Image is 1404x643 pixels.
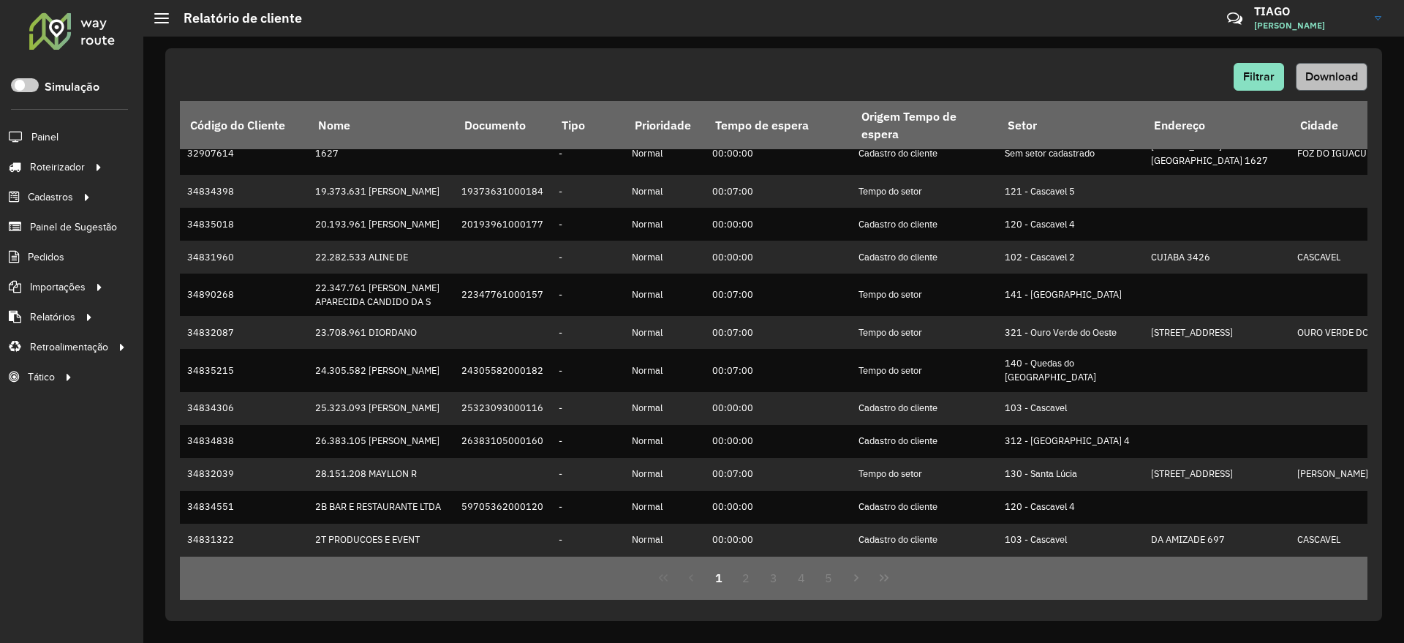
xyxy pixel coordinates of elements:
a: Contato Rápido [1219,3,1250,34]
td: 00:07:00 [705,458,851,491]
td: Cadastro do cliente [851,524,997,557]
td: 141 - [GEOGRAPHIC_DATA] [997,274,1144,316]
button: 5 [815,564,843,592]
td: Normal [624,458,705,491]
td: 00:00:00 [705,392,851,425]
td: 26.383.105 [PERSON_NAME] [308,425,454,458]
td: [STREET_ADDRESS] [1144,316,1290,349]
td: 103 - Cascavel [997,392,1144,425]
td: - [551,349,624,391]
td: - [551,241,624,274]
th: Nome [308,101,454,149]
td: 00:07:00 [705,349,851,391]
td: Normal [624,175,705,208]
th: Tempo de espera [705,101,851,149]
td: Normal [624,274,705,316]
td: Cadastro do cliente [851,392,997,425]
td: 34834398 [180,175,308,208]
td: 20193961000177 [454,208,551,241]
td: - [551,175,624,208]
td: 312 - [GEOGRAPHIC_DATA] 4 [997,425,1144,458]
td: - [551,458,624,491]
td: 34890268 [180,274,308,316]
td: Normal [624,524,705,557]
td: 19373631000184 [454,175,551,208]
td: 25323093000116 [454,392,551,425]
td: 1627 [308,132,454,174]
span: Tático [28,369,55,385]
td: - [551,425,624,458]
h3: TIAGO [1254,4,1364,18]
td: Normal [624,241,705,274]
button: Last Page [870,564,898,592]
td: 34834306 [180,392,308,425]
button: 2 [732,564,760,592]
button: 4 [788,564,815,592]
td: 23.708.961 DIORDANO [308,316,454,349]
td: 00:00:00 [705,425,851,458]
td: Cadastro do cliente [851,132,997,174]
td: 00:07:00 [705,316,851,349]
td: Normal [624,392,705,425]
td: 2T PRODUCOES E EVENT [308,524,454,557]
td: Normal [624,316,705,349]
td: DA AMIZADE 697 [1144,524,1290,557]
button: 1 [705,564,733,592]
td: 34835215 [180,349,308,391]
td: 2B BAR E RESTAURANTE LTDA [308,491,454,524]
td: 20.193.961 [PERSON_NAME] [308,208,454,241]
label: Simulação [45,78,99,96]
td: 34835018 [180,208,308,241]
td: 28.151.208 MAYLLON R [308,458,454,491]
th: Setor [997,101,1144,149]
th: Endereço [1144,101,1290,149]
th: Documento [454,101,551,149]
td: 24305582000182 [454,349,551,391]
td: 34832039 [180,458,308,491]
td: 321 - Ouro Verde do Oeste [997,316,1144,349]
td: - [551,392,624,425]
td: Cadastro do cliente [851,491,997,524]
td: Tempo do setor [851,349,997,391]
h2: Relatório de cliente [169,10,302,26]
td: Cadastro do cliente [851,208,997,241]
td: 00:07:00 [705,175,851,208]
td: Normal [624,132,705,174]
span: Painel [31,129,58,145]
td: 00:00:00 [705,208,851,241]
td: - [551,274,624,316]
td: 25.323.093 [PERSON_NAME] [308,392,454,425]
span: Retroalimentação [30,339,108,355]
td: Tempo do setor [851,274,997,316]
td: 22.282.533 ALINE DE [308,241,454,274]
span: Download [1305,70,1358,83]
td: Tempo do setor [851,175,997,208]
td: [STREET_ADDRESS] [1144,458,1290,491]
td: Normal [624,491,705,524]
td: 00:00:00 [705,132,851,174]
td: - [551,316,624,349]
span: [PERSON_NAME] [1254,19,1364,32]
td: 121 - Cascavel 5 [997,175,1144,208]
td: 130 - Santa Lúcia [997,458,1144,491]
td: Sem setor cadastrado [997,132,1144,174]
td: 22.347.761 [PERSON_NAME] APARECIDA CANDIDO DA S [308,274,454,316]
td: 00:00:00 [705,524,851,557]
button: Next Page [842,564,870,592]
td: 140 - Quedas do [GEOGRAPHIC_DATA] [997,349,1144,391]
td: 34832087 [180,316,308,349]
td: Tempo do setor [851,458,997,491]
td: - [551,524,624,557]
td: CUIABA 3426 [1144,241,1290,274]
td: 26383105000160 [454,425,551,458]
td: Normal [624,425,705,458]
span: Relatórios [30,309,75,325]
td: 34834838 [180,425,308,458]
td: 34834551 [180,491,308,524]
td: Tempo do setor [851,316,997,349]
td: 32907614 [180,132,308,174]
td: Normal [624,208,705,241]
button: 3 [760,564,788,592]
span: Roteirizador [30,159,85,175]
td: 59705362000120 [454,491,551,524]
